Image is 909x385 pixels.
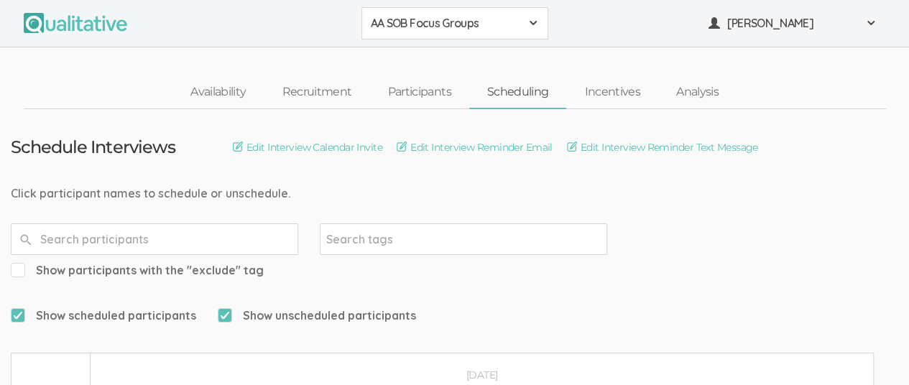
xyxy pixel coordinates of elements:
button: [PERSON_NAME] [699,7,886,40]
input: Search tags [326,230,416,249]
span: AA SOB Focus Groups [371,15,520,32]
div: [DATE] [105,368,859,382]
a: Analysis [658,77,737,108]
img: Qualitative [24,13,127,33]
a: Edit Interview Calendar Invite [233,139,382,155]
div: Click participant names to schedule or unschedule. [11,185,902,202]
a: Recruitment [264,77,369,108]
a: Edit Interview Reminder Text Message [567,139,758,155]
h3: Schedule Interviews [11,138,175,157]
a: Participants [369,77,469,108]
span: Show unscheduled participants [218,307,416,324]
span: [PERSON_NAME] [727,15,857,32]
span: Show participants with the "exclude" tag [11,262,264,279]
button: AA SOB Focus Groups [361,7,548,40]
a: Edit Interview Reminder Email [397,139,553,155]
a: Scheduling [469,77,567,108]
span: Show scheduled participants [11,307,196,324]
input: Search participants [11,223,298,255]
a: Incentives [566,77,658,108]
iframe: Chat Widget [837,316,909,385]
a: Availability [172,77,264,108]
